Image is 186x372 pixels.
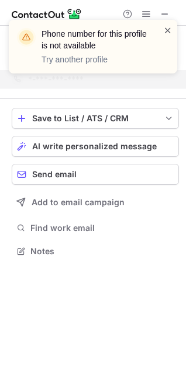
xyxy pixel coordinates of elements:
div: Save to List / ATS / CRM [32,114,159,123]
button: Add to email campaign [12,192,179,213]
img: ContactOut v5.3.10 [12,7,82,21]
p: Try another profile [42,54,149,65]
button: AI write personalized message [12,136,179,157]
button: Find work email [12,220,179,236]
button: Send email [12,164,179,185]
span: Find work email [30,223,174,233]
span: Notes [30,246,174,257]
button: Notes [12,243,179,259]
span: Send email [32,170,77,179]
button: save-profile-one-click [12,108,179,129]
span: AI write personalized message [32,142,157,151]
img: warning [17,28,36,47]
span: Add to email campaign [32,198,125,207]
header: Phone number for this profile is not available [42,28,149,51]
